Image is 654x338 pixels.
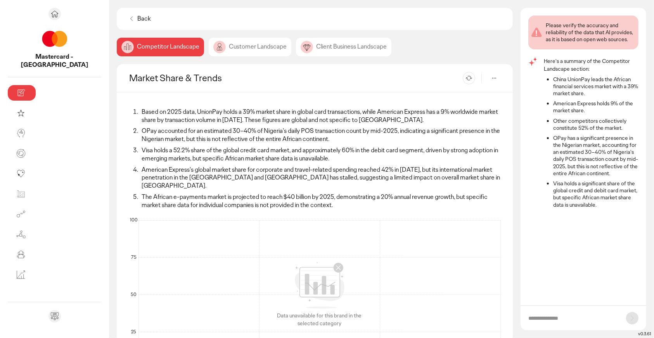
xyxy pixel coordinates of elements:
[139,127,500,143] li: OPay accounted for an estimated 30–40% of Nigeria's daily POS transaction count by mid-2025, indi...
[117,38,204,56] div: Competitor Landscape
[463,72,475,84] button: Refresh
[139,108,500,124] li: Based on 2025 data, UnionPay holds a 39% market share in global card transactions, while American...
[544,57,638,73] p: Here's a summary of the Competitor Landscape section:
[139,193,500,209] li: The African e-payments market is projected to reach $40 billion by 2025, demonstrating a 20% annu...
[553,180,638,208] li: Visa holds a significant share of the global credit and debit card market, but specific African m...
[546,22,635,43] div: Please verify the accuracy and reliability of the data that AI provides, as it is based on open w...
[213,41,226,53] img: image
[48,310,61,322] div: Send feedback
[553,117,638,131] li: Other competitors collectively constitute 52% of the market.
[295,262,344,308] img: image
[301,41,313,53] img: image
[209,38,291,56] div: Customer Landscape
[129,254,138,261] div: 75
[296,38,391,56] div: Client Business Landscape
[121,41,134,53] img: image
[139,166,500,190] li: American Express's global market share for corporate and travel-related spending reached 42% in [...
[129,292,138,298] div: 50
[137,15,151,23] p: Back
[139,146,500,163] li: Visa holds a 52.2% share of the global credit card market, and approximately 60% in the debit car...
[553,134,638,177] li: OPay has a significant presence in the Nigerian market, accounting for an estimated 30–40% of Nig...
[553,76,638,97] li: China UnionPay leads the African financial services market with a 39% market share.
[129,217,138,223] div: 100
[553,100,638,114] li: American Express holds 9% of the market share.
[129,329,138,335] div: 25
[129,72,222,84] h2: Market Share & Trends
[277,312,362,327] div: Data unavailable for this brand in the selected category
[8,53,101,69] p: Mastercard - AFRICA
[41,25,69,53] img: project avatar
